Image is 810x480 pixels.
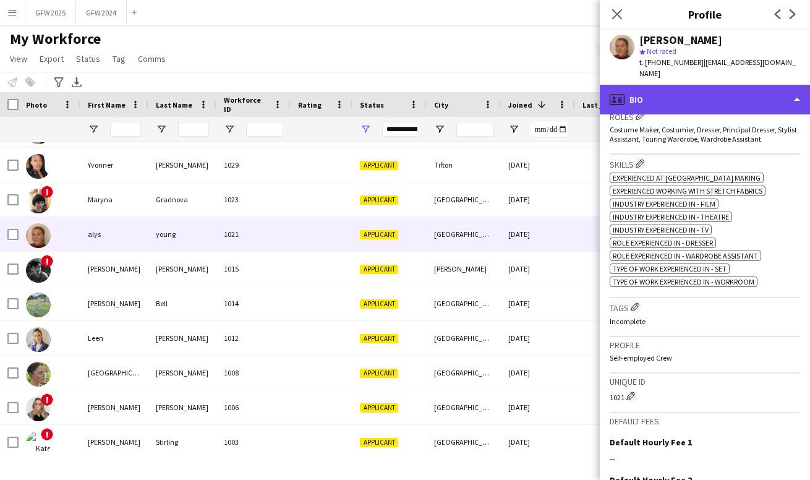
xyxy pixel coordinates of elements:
[41,393,53,406] span: !
[610,390,800,402] div: 1021
[246,122,283,137] input: Workforce ID Filter Input
[613,251,758,260] span: Role Experienced In - Wardrobe Assistant
[610,157,800,170] h3: Skills
[108,51,130,67] a: Tag
[148,425,216,459] div: Stirling
[298,100,322,109] span: Rating
[148,390,216,424] div: [PERSON_NAME]
[610,340,800,351] h3: Profile
[216,425,291,459] div: 1003
[360,299,398,309] span: Applicant
[10,30,101,48] span: My Workforce
[80,217,148,251] div: alys
[501,148,575,182] div: [DATE]
[26,293,51,317] img: Leigh Bell
[501,425,575,459] div: [DATE]
[639,58,704,67] span: t. [PHONE_NUMBER]
[26,100,47,109] span: Photo
[610,376,800,387] h3: Unique ID
[156,100,192,109] span: Last Name
[610,301,800,314] h3: Tags
[76,1,127,25] button: GFW 2024
[501,252,575,286] div: [DATE]
[41,255,53,267] span: !
[224,124,235,135] button: Open Filter Menu
[26,258,51,283] img: Luigi Pandolfi
[360,438,398,447] span: Applicant
[427,356,501,390] div: [GEOGRAPHIC_DATA]
[613,225,709,234] span: Industry Experienced In - TV
[610,353,800,362] p: Self-employed Crew
[427,425,501,459] div: [GEOGRAPHIC_DATA]
[613,173,761,182] span: Experienced at [GEOGRAPHIC_DATA] making
[501,321,575,355] div: [DATE]
[360,100,384,109] span: Status
[508,124,519,135] button: Open Filter Menu
[138,53,166,64] span: Comms
[610,109,800,122] h3: Roles
[26,154,51,179] img: Yvonner Stephens
[26,189,51,213] img: Maryna Gradnova
[360,230,398,239] span: Applicant
[427,286,501,320] div: [GEOGRAPHIC_DATA]
[600,6,810,22] h3: Profile
[26,327,51,352] img: Leen Van den Bogaert
[360,265,398,274] span: Applicant
[501,390,575,424] div: [DATE]
[80,356,148,390] div: [GEOGRAPHIC_DATA]
[427,148,501,182] div: Tifton
[434,100,448,109] span: City
[216,356,291,390] div: 1008
[501,182,575,216] div: [DATE]
[360,124,371,135] button: Open Filter Menu
[26,431,51,456] img: Kate Stirling
[26,396,51,421] img: Christine Skowron
[178,122,209,137] input: Last Name Filter Input
[427,182,501,216] div: [GEOGRAPHIC_DATA]
[501,356,575,390] div: [DATE]
[88,100,126,109] span: First Name
[610,317,800,326] p: Incomplete
[148,182,216,216] div: Gradnova
[427,390,501,424] div: [GEOGRAPHIC_DATA]
[41,428,53,440] span: !
[508,100,532,109] span: Joined
[216,286,291,320] div: 1014
[80,182,148,216] div: Maryna
[156,124,167,135] button: Open Filter Menu
[613,277,754,286] span: Type Of Work Experienced In - Workroom
[25,1,76,25] button: GFW 2025
[216,321,291,355] div: 1012
[610,125,797,144] span: Costume Maker, Costumier, Dresser, Principal Dresser, Stylist Assistant, Touring Wardrobe, Wardro...
[10,53,27,64] span: View
[610,453,800,464] div: --
[35,51,69,67] a: Export
[531,122,568,137] input: Joined Filter Input
[148,252,216,286] div: [PERSON_NAME]
[610,416,800,427] h3: Default fees
[148,217,216,251] div: young
[224,95,268,114] span: Workforce ID
[639,58,796,78] span: | [EMAIL_ADDRESS][DOMAIN_NAME]
[639,35,722,46] div: [PERSON_NAME]
[80,390,148,424] div: [PERSON_NAME]
[80,252,148,286] div: [PERSON_NAME]
[610,437,692,448] h3: Default Hourly Fee 1
[360,403,398,413] span: Applicant
[69,75,84,90] app-action-btn: Export XLSX
[216,148,291,182] div: 1029
[148,148,216,182] div: [PERSON_NAME]
[113,53,126,64] span: Tag
[148,356,216,390] div: [PERSON_NAME]
[148,321,216,355] div: [PERSON_NAME]
[216,182,291,216] div: 1023
[582,100,610,109] span: Last job
[51,75,66,90] app-action-btn: Advanced filters
[501,286,575,320] div: [DATE]
[360,161,398,170] span: Applicant
[148,286,216,320] div: Bell
[80,321,148,355] div: Leen
[434,124,445,135] button: Open Filter Menu
[613,212,729,221] span: Industry Experienced In - Theatre
[360,195,398,205] span: Applicant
